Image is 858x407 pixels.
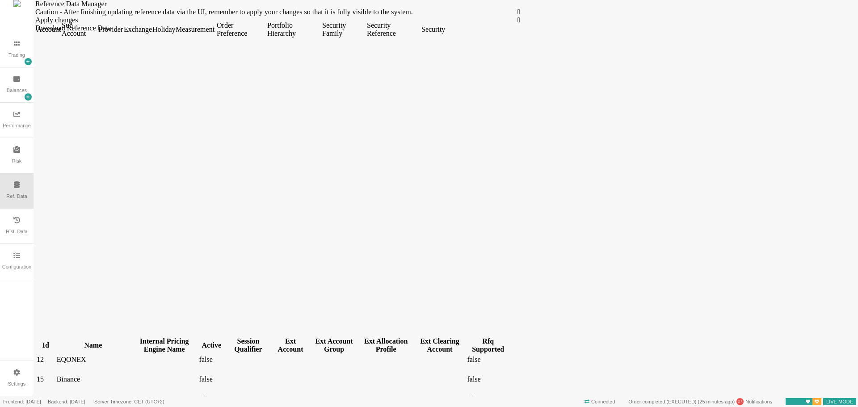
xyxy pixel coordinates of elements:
div: Balances [7,87,27,94]
td: 12 [1,355,20,365]
div: Configuration [2,263,31,271]
div: Name [21,341,94,349]
div: Settings [8,380,26,388]
td: false [164,374,189,384]
td: false [431,355,474,365]
td: 15 [1,374,20,384]
span: 15/09/2025 15:02:51 [699,399,733,404]
div: Rfq Supported [432,337,474,353]
span:  [482,16,485,24]
span: 27 [738,399,742,405]
div: Hist. Data [6,228,27,235]
div: Ref. Data [6,193,27,200]
span: ( ) [697,399,735,404]
div: Active [164,341,189,349]
span: LIVE MODE [823,397,856,407]
td: false [431,374,474,384]
div: Ext Allocation Profile [324,337,377,353]
div: Trading [8,51,25,59]
td: Binance [21,374,95,384]
td: EQONEX [21,355,95,365]
div: Ext Account Group [275,337,323,353]
div:  [482,16,803,24]
div: Ext Clearing Account [379,337,430,353]
span: Connected [581,397,618,407]
div: Risk [12,157,21,165]
div: Session Qualifier [190,337,236,353]
td: false [164,355,189,365]
div: Id [1,341,20,349]
div: Ext Account [237,337,273,353]
div: Performance [3,122,31,130]
div: Internal Pricing Engine Name [96,337,162,353]
div: Notifications [625,397,775,407]
span: Order completed (EXECUTED) [628,399,696,404]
